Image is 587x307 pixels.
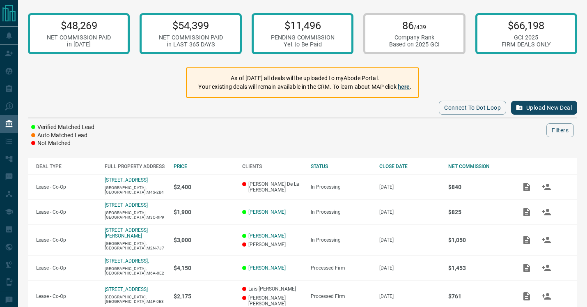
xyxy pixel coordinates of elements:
[502,41,551,48] div: FIRM DEALS ONLY
[537,209,556,215] span: Match Clients
[242,295,303,307] p: [PERSON_NAME] [PERSON_NAME]
[159,19,223,32] p: $54,399
[105,266,165,275] p: [GEOGRAPHIC_DATA],[GEOGRAPHIC_DATA],M6A-0E2
[47,34,111,41] div: NET COMMISSION PAID
[31,139,94,148] li: Not Matched
[242,164,303,169] div: CLIENTS
[537,184,556,189] span: Match Clients
[36,164,96,169] div: DEAL TYPE
[311,293,371,299] div: Processed Firm
[389,41,440,48] div: Based on 2025 GCI
[248,209,286,215] a: [PERSON_NAME]
[174,293,234,300] p: $2,175
[511,101,577,115] button: Upload New Deal
[379,237,440,243] p: [DATE]
[174,237,234,243] p: $3,000
[502,19,551,32] p: $66,198
[47,19,111,32] p: $48,269
[448,184,509,190] p: $840
[174,209,234,215] p: $1,900
[174,265,234,271] p: $4,150
[448,164,509,169] div: NET COMMISSION
[311,164,371,169] div: STATUS
[379,265,440,271] p: [DATE]
[537,237,556,242] span: Match Clients
[517,293,537,299] span: Add / View Documents
[105,258,149,264] a: [STREET_ADDRESS],
[36,184,96,190] p: Lease - Co-Op
[105,227,148,239] a: [STREET_ADDRESS][PERSON_NAME]
[517,265,537,270] span: Add / View Documents
[242,242,303,247] p: [PERSON_NAME]
[537,265,556,270] span: Match Clients
[389,34,440,41] div: Company Rank
[448,265,509,271] p: $1,453
[379,184,440,190] p: [DATE]
[517,237,537,242] span: Add / View Documents
[36,237,96,243] p: Lease - Co-Op
[105,286,148,292] a: [STREET_ADDRESS]
[105,241,165,250] p: [GEOGRAPHIC_DATA],[GEOGRAPHIC_DATA],M2N-7J7
[174,164,234,169] div: PRICE
[414,24,426,31] span: /439
[439,101,506,115] button: Connect to Dot Loop
[398,83,410,90] a: here
[248,265,286,271] a: [PERSON_NAME]
[31,123,94,132] li: Verified Matched Lead
[448,209,509,215] p: $825
[36,209,96,215] p: Lease - Co-Op
[105,210,165,219] p: [GEOGRAPHIC_DATA],[GEOGRAPHIC_DATA],M3C-0P9
[198,74,411,83] p: As of [DATE] all deals will be uploaded to myAbode Portal.
[517,184,537,189] span: Add / View Documents
[159,41,223,48] div: in LAST 365 DAYS
[174,184,234,190] p: $2,400
[105,295,165,304] p: [GEOGRAPHIC_DATA],[GEOGRAPHIC_DATA],M4P-0E3
[546,123,574,137] button: Filters
[448,293,509,300] p: $761
[105,185,165,194] p: [GEOGRAPHIC_DATA],[GEOGRAPHIC_DATA],M4S-2B4
[36,265,96,271] p: Lease - Co-Op
[105,164,165,169] div: FULL PROPERTY ADDRESS
[31,132,94,140] li: Auto Matched Lead
[105,202,148,208] a: [STREET_ADDRESS]
[198,83,411,91] p: Your existing deals will remain available in the CRM. To learn about MAP click .
[311,265,371,271] div: Processed Firm
[379,164,440,169] div: CLOSE DATE
[537,293,556,299] span: Match Clients
[271,34,335,41] div: PENDING COMMISSION
[242,286,303,292] p: Lais [PERSON_NAME]
[502,34,551,41] div: GCI 2025
[105,177,148,183] a: [STREET_ADDRESS]
[47,41,111,48] div: in [DATE]
[448,237,509,243] p: $1,050
[379,209,440,215] p: [DATE]
[311,237,371,243] div: In Processing
[271,41,335,48] div: Yet to Be Paid
[36,293,96,299] p: Lease - Co-Op
[311,209,371,215] div: In Processing
[517,209,537,215] span: Add / View Documents
[311,184,371,190] div: In Processing
[159,34,223,41] div: NET COMMISSION PAID
[271,19,335,32] p: $11,496
[242,181,303,193] p: [PERSON_NAME] De La [PERSON_NAME]
[379,293,440,299] p: [DATE]
[389,19,440,32] p: 86
[248,233,286,239] a: [PERSON_NAME]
